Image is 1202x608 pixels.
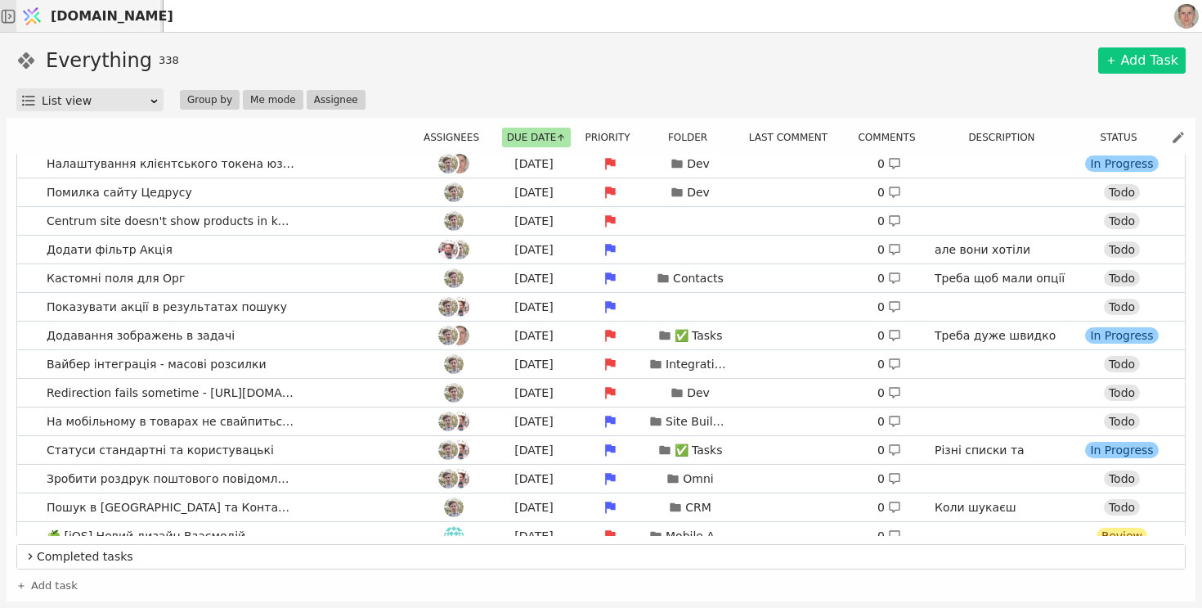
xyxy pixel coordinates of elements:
div: 0 [877,413,901,430]
img: Ad [444,268,464,288]
div: Due date [500,128,573,147]
img: Ро [450,154,469,173]
div: Todo [1104,499,1140,516]
a: Налаштування клієнтського токена юзеромAdРо[DATE]Dev0 In Progress [17,150,1185,178]
img: Хр [450,297,469,317]
div: [DATE] [497,356,571,373]
div: 0 [877,528,901,545]
button: Description [963,128,1049,147]
p: Omni [683,471,713,488]
p: Dev [687,155,710,173]
a: Пошук в [GEOGRAPHIC_DATA] та Контактах покращитиAd[DATE]CRM0 Коли шукаєш 9721515, має знаходити [... [17,493,1185,521]
div: [DATE] [497,184,571,201]
a: Статуси стандартні та користувацькіAdХр[DATE]✅ Tasks0 Різні списки та фолдери мають свої статуси.... [17,436,1185,464]
p: CRM [685,499,711,516]
a: На мобільному в товарах не свайпиться вертикально по фотоAdХр[DATE]Site Builder0 Todo [17,408,1185,435]
div: Todo [1104,270,1140,286]
span: Add task [31,578,78,594]
div: Todo [1104,299,1140,315]
div: Todo [1104,471,1140,487]
div: Todo [1104,413,1140,430]
img: Ad [444,211,464,231]
p: ✅ Tasks [675,442,723,459]
p: Dev [687,184,710,201]
p: Integrations [666,356,731,373]
img: Ad [444,182,464,202]
div: Comments [853,128,931,147]
img: Хр [450,412,469,431]
div: 0 [877,499,901,516]
img: 1560949290925-CROPPED-IMG_0201-2-.jpg [1174,4,1199,29]
span: Статуси стандартні та користувацькі [40,439,280,462]
p: Mobile App To-Do [666,528,731,545]
p: Треба дуже швидко для Металіки. Може бейс64 там, попередньо на льоту зменшивши розмір та затиснувши? [935,327,1074,430]
div: List view [42,89,149,112]
img: Ad [438,440,458,460]
div: Last comment [740,128,846,147]
div: [DATE] [497,413,571,430]
a: 🍏 [iOS] Новий дизайн Взаємодійih[DATE]Mobile App To-Do0 Review [17,522,1185,550]
button: Folder [663,128,722,147]
img: Хр [450,440,469,460]
div: In Progress [1085,155,1158,172]
img: Ad [444,383,464,403]
img: ih [444,526,464,546]
img: Хр [438,240,458,259]
div: 0 [877,356,901,373]
p: Треба щоб мали опції обов'язкове і унікальне [935,270,1074,322]
span: Completed tasks [37,548,1178,565]
div: Assignees [419,128,493,147]
img: Ad [438,297,458,317]
div: 0 [877,471,901,488]
a: Вайбер інтеграція - масові розсилкиAd[DATE]Integrations0 Todo [17,350,1185,378]
img: Ad [438,469,458,489]
span: На мобільному в товарах не свайпиться вертикально по фото [40,410,302,434]
img: Ро [450,326,469,345]
a: [DOMAIN_NAME] [16,1,164,32]
span: Кастомні поля для Орг [40,267,191,290]
span: Додавання зображень в задачі [40,324,241,348]
img: Ad [444,354,464,374]
div: 0 [877,442,901,459]
img: Хр [450,469,469,489]
img: Ad [444,498,464,517]
img: Ad [438,326,458,345]
a: Add Task [1098,47,1186,74]
img: Logo [20,1,44,32]
span: 🍏 [iOS] Новий дизайн Взаємодій [40,525,252,548]
span: [DOMAIN_NAME] [51,7,173,26]
button: Me mode [243,90,303,110]
div: [DATE] [497,471,571,488]
p: Різні списки та фолдери мають свої статуси. Але є ієрархія. Якщо в папки є набір статусів. Папка ... [935,442,1074,597]
p: Коли шукаєш 9721515, має знаходити [PHONE_NUMBER], або з дефісами чи дужками. [935,499,1074,602]
span: Зробити роздрук поштового повідомлення [40,467,302,491]
button: Last comment [744,128,842,147]
div: [DATE] [497,299,571,316]
div: Todo [1104,385,1140,401]
span: Centrum site doesn't show products in katalog [40,209,302,233]
button: Priority [580,128,644,147]
a: Redirection fails sometime - [URL][DOMAIN_NAME] or [DOMAIN_NAME]Ad[DATE]Dev0 Todo [17,379,1185,407]
div: 0 [877,241,901,259]
div: Status [1083,128,1164,147]
button: Group by [180,90,240,110]
span: 338 [159,52,179,69]
div: 0 [877,327,901,345]
div: 0 [877,385,901,402]
img: Ad [438,412,458,431]
div: [DATE] [497,442,571,459]
a: Centrum site doesn't show products in katalogAd[DATE]0 Todo [17,207,1185,235]
button: Assignees [419,128,494,147]
a: Add task [16,578,78,594]
p: Site Builder [666,413,731,430]
p: Contacts [673,270,724,287]
span: Пошук в [GEOGRAPHIC_DATA] та Контактах покращити [40,496,302,520]
span: Додати фільтр Акція [40,238,179,262]
button: Comments [853,128,930,147]
span: Показувати акції в результатах пошуку [40,295,294,319]
p: ✅ Tasks [675,327,723,345]
p: але вони хотіли кнопку Акція. [935,241,1074,276]
span: Помилка сайту Цедрусу [40,181,199,205]
div: Folder [652,128,733,147]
